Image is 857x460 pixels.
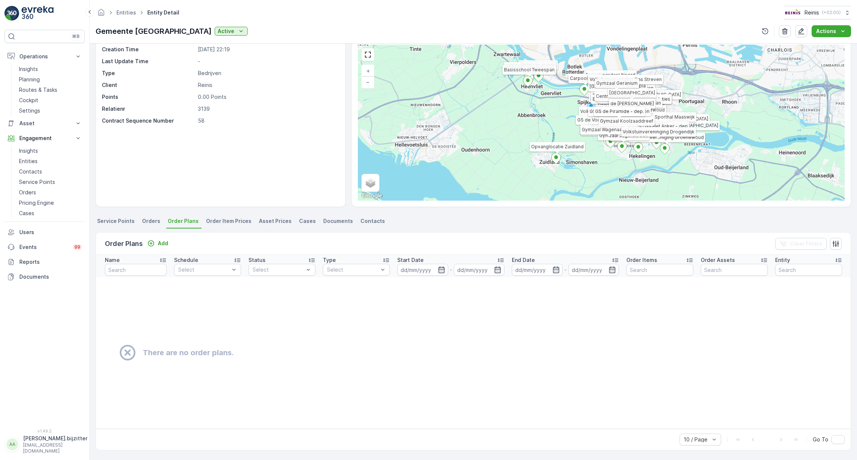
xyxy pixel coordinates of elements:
p: Clear Filters [790,240,822,247]
img: Reinis-Logo-Vrijstaand_Tekengebied-1-copy2_aBO4n7j.png [784,9,802,17]
input: dd/mm/yyyy [454,264,505,276]
span: Cases [299,217,316,225]
input: dd/mm/yyyy [568,264,619,276]
p: Users [19,229,82,236]
p: Cases [19,210,34,217]
span: Service Points [97,217,135,225]
p: Bedrijven [198,69,337,77]
p: Events [19,243,68,251]
span: Order Plans [168,217,199,225]
p: Reinis [198,81,337,89]
p: Engagement [19,135,70,142]
span: Order Item Prices [206,217,251,225]
a: Reports [4,255,85,269]
span: + [366,68,370,74]
input: Search [775,264,842,276]
a: Open this area in Google Maps (opens a new window) [360,191,384,201]
p: [DATE] 22:19 [198,46,337,53]
img: logo_light-DOdMpM7g.png [22,6,54,21]
div: AA [6,438,18,450]
span: − [366,79,370,85]
p: Order Plans [105,239,143,249]
button: Asset [4,116,85,131]
p: - [564,265,567,274]
p: Insights [19,65,38,73]
p: Gemeente [GEOGRAPHIC_DATA] [96,26,212,37]
p: Planning [19,76,40,83]
a: View Fullscreen [362,49,373,60]
a: Events99 [4,240,85,255]
p: Points [102,93,195,101]
button: Active [215,27,248,36]
p: Service Points [19,178,55,186]
p: Reinis [805,9,819,16]
p: Routes & Tasks [19,86,57,94]
p: Entity [775,256,790,264]
p: - [198,58,337,65]
p: 58 [198,117,337,124]
p: Operations [19,53,70,60]
p: Last Update Time [102,58,195,65]
span: Documents [323,217,353,225]
p: ⌘B [72,33,80,39]
p: Pricing Engine [19,199,54,207]
a: Planning [16,74,85,85]
span: Asset Prices [259,217,292,225]
p: Active [218,27,234,35]
a: Zoom In [362,65,373,77]
p: Name [105,256,120,264]
p: Status [248,256,266,264]
a: Cockpit [16,95,85,106]
p: Order Assets [701,256,735,264]
a: Layers [362,175,379,191]
a: Insights [16,64,85,74]
a: Pricing Engine [16,198,85,208]
img: logo [4,6,19,21]
p: Select [253,266,304,273]
a: Entities [16,156,85,166]
img: Google [360,191,384,201]
a: Cases [16,208,85,218]
input: Search [701,264,768,276]
p: Order Items [626,256,657,264]
p: Creation Time [102,46,195,53]
p: Start Date [397,256,424,264]
p: End Date [512,256,535,264]
input: dd/mm/yyyy [512,264,563,276]
button: AA[PERSON_NAME].bijzitter[EMAIL_ADDRESS][DOMAIN_NAME] [4,435,85,454]
span: Orders [142,217,160,225]
p: Client [102,81,195,89]
a: Entities [116,9,136,16]
p: Type [323,256,336,264]
a: Insights [16,146,85,156]
p: 99 [74,244,80,250]
p: Entities [19,158,38,165]
button: Engagement [4,131,85,146]
a: Contacts [16,166,85,177]
p: Add [158,240,168,247]
p: Settings [19,107,40,114]
p: [PERSON_NAME].bijzitter [23,435,87,442]
input: Search [626,264,693,276]
p: [EMAIL_ADDRESS][DOMAIN_NAME] [23,442,87,454]
a: Users [4,225,85,240]
p: Contacts [19,168,42,175]
button: Operations [4,49,85,64]
a: Homepage [97,11,105,17]
p: Cockpit [19,97,38,104]
p: Select [178,266,230,273]
span: Entity Detail [146,9,181,16]
p: Orders [19,189,36,196]
button: Add [144,239,171,248]
button: Reinis(+02:00) [784,6,851,19]
span: Go To [813,436,828,443]
p: Actions [816,27,836,35]
p: Relatienr [102,105,195,113]
p: Insights [19,147,38,155]
p: Contract Sequence Number [102,117,195,124]
p: 3139 [198,105,337,113]
a: Routes & Tasks [16,85,85,95]
p: Reports [19,258,82,266]
a: Documents [4,269,85,284]
a: Orders [16,187,85,198]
